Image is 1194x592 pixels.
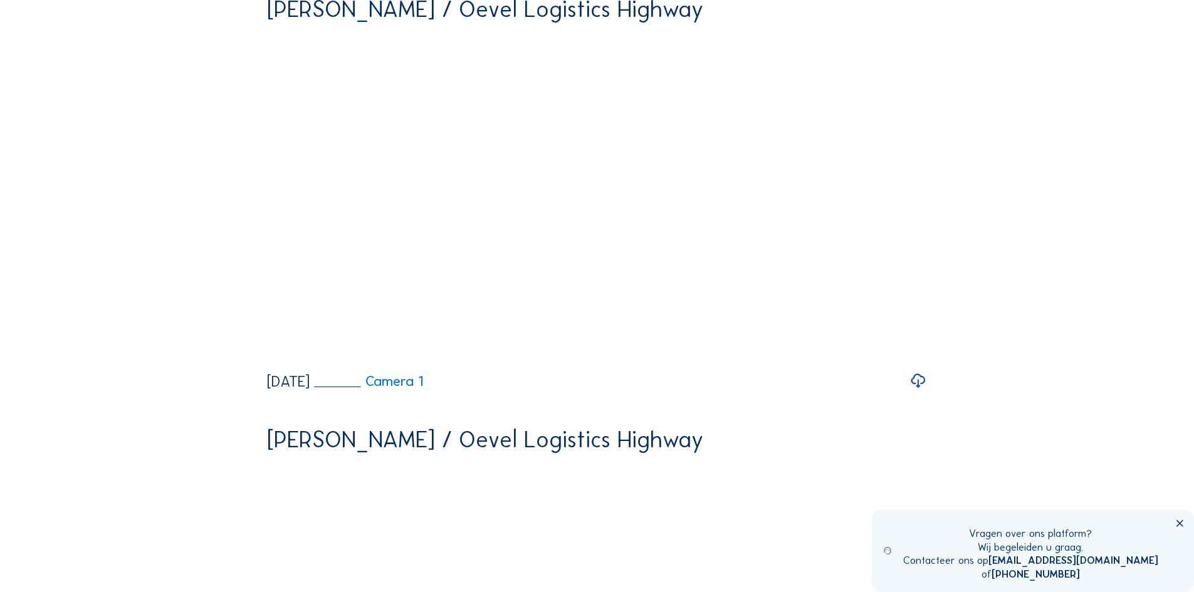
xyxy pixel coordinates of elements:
div: of [903,568,1158,581]
a: Camera 1 [314,375,423,388]
a: [EMAIL_ADDRESS][DOMAIN_NAME] [988,554,1158,566]
div: Contacteer ons op [903,554,1158,568]
div: [PERSON_NAME] / Oevel Logistics Highway [267,428,703,452]
a: [PHONE_NUMBER] [992,568,1080,580]
div: Wij begeleiden u graag. [903,541,1158,554]
video: Your browser does not support the video tag. [267,32,927,362]
div: [DATE] [267,374,310,389]
div: Vragen over ons platform? [903,527,1158,541]
img: operator [884,527,891,574]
